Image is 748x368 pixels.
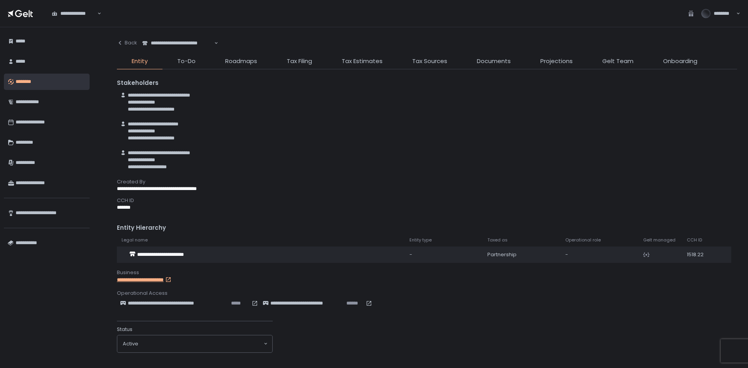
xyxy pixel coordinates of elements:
[117,335,272,352] div: Search for option
[122,237,148,243] span: Legal name
[117,39,137,46] div: Back
[117,326,132,333] span: Status
[177,57,196,66] span: To-Do
[47,5,101,22] div: Search for option
[687,251,711,258] div: 1518.22
[137,35,218,51] div: Search for option
[117,178,737,185] div: Created By
[213,39,213,47] input: Search for option
[132,57,148,66] span: Entity
[117,269,737,276] div: Business
[602,57,633,66] span: Gelt Team
[117,197,737,204] div: CCH ID
[409,237,432,243] span: Entity type
[540,57,573,66] span: Projections
[117,79,737,88] div: Stakeholders
[477,57,511,66] span: Documents
[643,237,676,243] span: Gelt managed
[138,340,263,348] input: Search for option
[117,224,737,232] div: Entity Hierarchy
[663,57,697,66] span: Onboarding
[117,35,137,51] button: Back
[287,57,312,66] span: Tax Filing
[687,237,702,243] span: CCH ID
[117,290,737,297] div: Operational Access
[409,251,478,258] div: -
[225,57,257,66] span: Roadmaps
[487,237,508,243] span: Taxed as
[412,57,447,66] span: Tax Sources
[565,251,634,258] div: -
[123,340,138,347] span: active
[565,237,601,243] span: Operational role
[96,10,97,18] input: Search for option
[342,57,383,66] span: Tax Estimates
[487,251,556,258] div: Partnership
